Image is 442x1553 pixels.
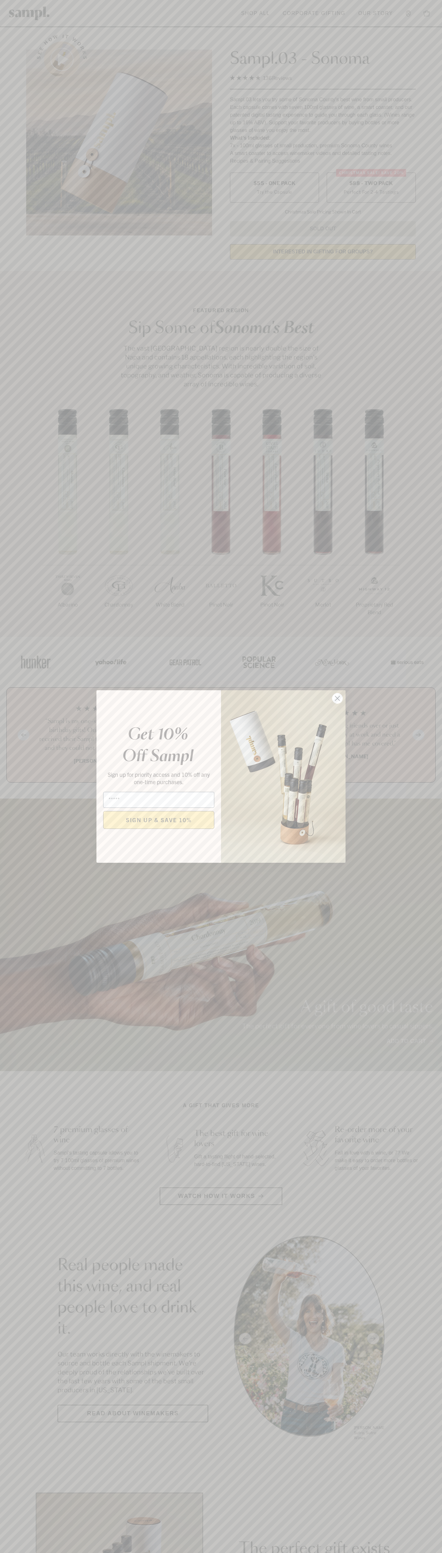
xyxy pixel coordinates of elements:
[103,811,214,829] button: SIGN UP & SAVE 10%
[332,693,343,704] button: Close dialog
[221,690,346,863] img: 96933287-25a1-481a-a6d8-4dd623390dc6.png
[108,771,210,785] span: Sign up for priority access and 10% off any one-time purchases.
[103,792,214,808] input: Email
[122,727,194,764] em: Get 10% Off Sampl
